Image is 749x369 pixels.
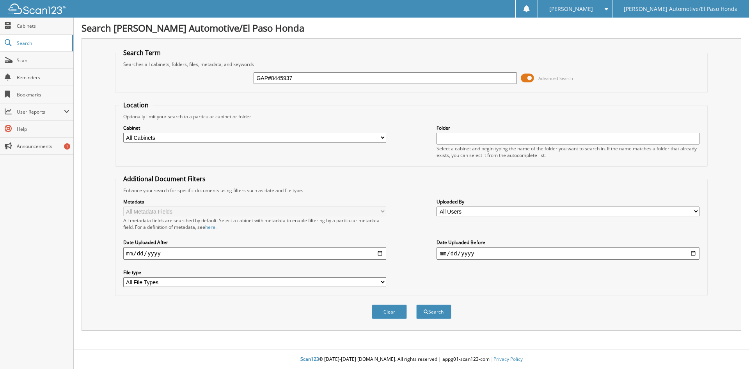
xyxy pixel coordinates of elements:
[437,198,699,205] label: Uploaded By
[17,109,64,115] span: User Reports
[8,4,66,14] img: scan123-logo-white.svg
[300,356,319,362] span: Scan123
[17,57,69,64] span: Scan
[17,23,69,29] span: Cabinets
[119,48,165,57] legend: Search Term
[64,143,70,150] div: 1
[437,145,699,159] div: Select a cabinet and begin typing the name of the folder you want to search in. If the name match...
[372,305,407,319] button: Clear
[538,75,573,81] span: Advanced Search
[119,187,704,194] div: Enhance your search for specific documents using filters such as date and file type.
[624,7,738,11] span: [PERSON_NAME] Automotive/El Paso Honda
[437,247,699,260] input: end
[17,143,69,150] span: Announcements
[437,239,699,246] label: Date Uploaded Before
[123,269,386,276] label: File type
[123,247,386,260] input: start
[437,125,699,131] label: Folder
[493,356,523,362] a: Privacy Policy
[74,350,749,369] div: © [DATE]-[DATE] [DOMAIN_NAME]. All rights reserved | appg01-scan123-com |
[123,239,386,246] label: Date Uploaded After
[82,21,741,34] h1: Search [PERSON_NAME] Automotive/El Paso Honda
[123,217,386,230] div: All metadata fields are searched by default. Select a cabinet with metadata to enable filtering b...
[416,305,451,319] button: Search
[123,198,386,205] label: Metadata
[17,74,69,81] span: Reminders
[17,40,68,46] span: Search
[123,125,386,131] label: Cabinet
[205,224,215,230] a: here
[17,91,69,98] span: Bookmarks
[549,7,593,11] span: [PERSON_NAME]
[17,126,69,132] span: Help
[119,61,704,68] div: Searches all cabinets, folders, files, metadata, and keywords
[119,101,153,109] legend: Location
[119,113,704,120] div: Optionally limit your search to a particular cabinet or folder
[119,175,209,183] legend: Additional Document Filters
